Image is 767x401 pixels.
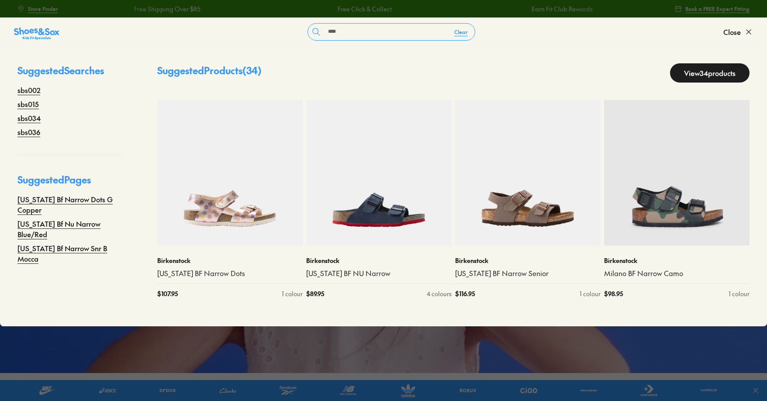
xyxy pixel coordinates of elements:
[306,269,452,278] a: [US_STATE] BF NU Narrow
[17,63,122,85] p: Suggested Searches
[685,5,750,13] span: Book a FREE Expert Fitting
[530,4,591,14] a: Earn Fit Club Rewards
[604,256,750,265] p: Birkenstock
[14,27,59,41] img: SNS_Logo_Responsive.svg
[580,289,601,298] div: 1 colour
[729,289,750,298] div: 1 colour
[670,63,750,83] a: View34products
[157,63,262,83] p: Suggested Products
[723,22,753,41] button: Close
[723,27,741,37] span: Close
[336,4,390,14] a: Free Click & Collect
[455,256,601,265] p: Birkenstock
[455,269,601,278] a: [US_STATE] BF Narrow Senior
[157,256,303,265] p: Birkenstock
[17,85,40,95] a: sbs002
[133,4,199,14] a: Free Shipping Over $85
[17,173,122,194] p: Suggested Pages
[282,289,303,298] div: 1 colour
[447,24,475,40] button: Clear
[17,218,122,239] a: [US_STATE] Bf Nu Narrow Blue/Red
[17,127,40,137] a: sbs036
[675,1,750,17] a: Book a FREE Expert Fitting
[17,113,41,123] a: sbs034
[17,243,122,264] a: [US_STATE] Bf Narrow Snr B Mocca
[604,289,623,298] span: $ 98.95
[17,194,122,215] a: [US_STATE] Bf Narrow Dots G Copper
[306,289,324,298] span: $ 89.95
[427,289,452,298] div: 4 colours
[455,289,475,298] span: $ 116.95
[9,342,44,375] iframe: Gorgias live chat messenger
[14,25,59,39] a: Shoes &amp; Sox
[604,269,750,278] a: Milano BF Narrow Camo
[157,289,178,298] span: $ 107.95
[157,269,303,278] a: [US_STATE] BF Narrow Dots
[17,99,39,109] a: sbs015
[17,1,58,17] a: Store Finder
[242,64,262,77] span: ( 34 )
[306,256,452,265] p: Birkenstock
[28,5,58,13] span: Store Finder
